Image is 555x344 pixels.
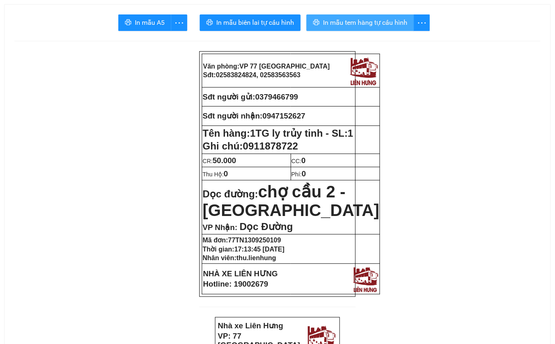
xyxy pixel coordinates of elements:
span: Ghi chú: [203,140,298,152]
img: logo [89,6,121,40]
strong: Nhà xe Liên Hưng [218,321,283,330]
button: printerIn mẫu biên lai tự cấu hình [200,14,301,31]
strong: Thời gian: [203,246,285,253]
span: 0 [301,156,306,165]
span: In mẫu A5 [135,17,165,28]
span: 0379466799 [83,59,114,65]
button: printerIn mẫu A5 [118,14,171,31]
span: 1TG ly trủy tinh - SL: [250,128,354,139]
img: logo [348,55,379,86]
strong: Phiếu gửi hàng [34,45,90,53]
span: CC: [292,158,306,164]
strong: Dọc đường: [203,188,379,218]
span: CR: [203,158,236,164]
span: printer [206,19,213,27]
strong: Văn phòng: [203,63,330,70]
strong: Sđt người gửi: [203,93,255,101]
strong: SĐT gửi: [60,59,114,65]
span: VP Nhận: [203,223,237,232]
span: more [171,18,187,28]
span: 17:13:45 [DATE] [234,246,285,253]
strong: Tên hàng: [203,128,353,139]
span: 0911878722 [243,140,298,152]
span: printer [125,19,132,27]
span: VP 77 [GEOGRAPHIC_DATA] [239,63,330,70]
span: 1 [348,128,353,139]
span: In mẫu tem hàng tự cấu hình [323,17,407,28]
button: more [171,14,187,31]
span: 77TN1309250109 [228,237,281,244]
span: Thu Hộ: [203,171,228,178]
span: 0379466799 [255,93,298,101]
strong: Mã đơn: [203,237,281,244]
span: chợ cầu 2 - [GEOGRAPHIC_DATA] [203,183,379,219]
span: Phí: [292,171,306,178]
span: 50.000 [213,156,236,165]
strong: Sđt người nhận: [203,112,263,120]
button: more [414,14,430,31]
span: printer [313,19,320,27]
img: logo [351,265,380,293]
button: printerIn mẫu tem hàng tự cấu hình [306,14,414,31]
strong: VP: 77 [GEOGRAPHIC_DATA], [GEOGRAPHIC_DATA] [3,14,88,41]
span: 02583824824, 02583563563 [216,71,301,78]
span: In mẫu biên lai tự cấu hình [216,17,294,28]
strong: Người gửi: [3,59,30,65]
span: thu.lienhung [237,254,276,261]
span: 0947152627 [263,112,306,120]
span: 0 [302,169,306,178]
strong: NHÀ XE LIÊN HƯNG [203,269,278,278]
strong: Hotline: 19002679 [203,280,268,288]
span: Dọc Đường [239,221,293,232]
strong: Nhà xe Liên Hưng [3,4,68,13]
span: 0 [224,169,228,178]
strong: Sđt: [203,71,301,78]
strong: Nhân viên: [203,254,276,261]
span: more [414,18,430,28]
